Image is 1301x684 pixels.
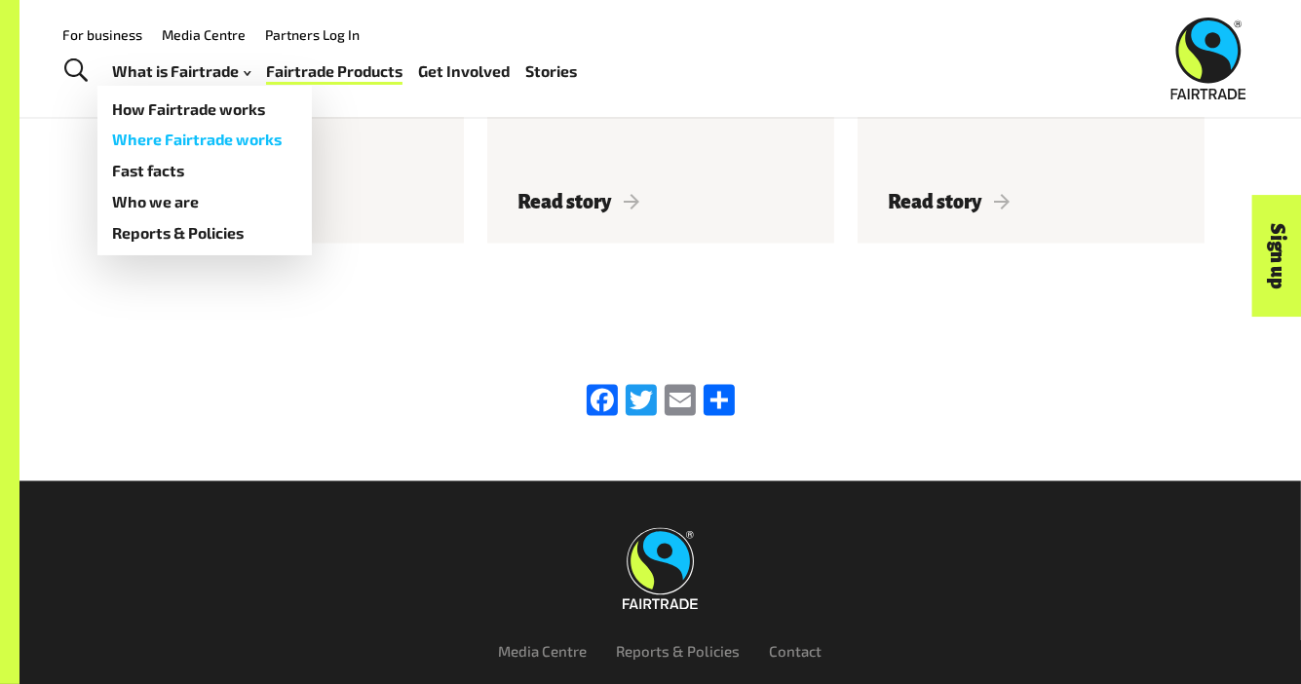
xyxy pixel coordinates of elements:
[770,643,823,661] a: Contact
[97,94,312,125] a: How Fairtrade works
[499,643,588,661] a: Media Centre
[617,643,741,661] a: Reports & Policies
[162,26,246,43] a: Media Centre
[265,26,360,43] a: Partners Log In
[418,57,510,86] a: Get Involved
[661,385,700,419] a: Email
[97,124,312,155] a: Where Fairtrade works
[62,26,142,43] a: For business
[889,191,1011,212] span: Read story
[525,57,577,86] a: Stories
[266,57,402,86] a: Fairtrade Products
[97,186,312,217] a: Who we are
[622,385,661,419] a: Twitter
[53,47,100,95] a: Toggle Search
[97,217,312,248] a: Reports & Policies
[518,191,640,212] span: Read story
[97,155,312,186] a: Fast facts
[623,528,698,610] img: Fairtrade Australia New Zealand logo
[700,385,739,419] a: Share
[113,57,251,86] a: What is Fairtrade
[583,385,622,419] a: Facebook
[1171,18,1246,99] img: Fairtrade Australia New Zealand logo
